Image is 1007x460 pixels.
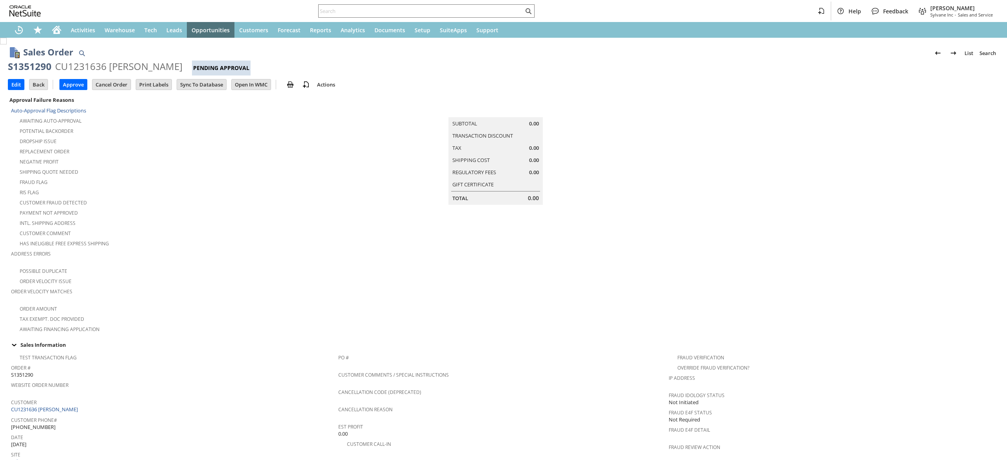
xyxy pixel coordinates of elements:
a: Forecast [273,22,305,38]
span: Leads [166,26,182,34]
a: Setup [410,22,435,38]
a: Potential Backorder [20,128,73,134]
a: Activities [66,22,100,38]
a: Tax [452,144,461,151]
a: Customer [11,399,37,406]
svg: Home [52,25,61,35]
a: Website Order Number [11,382,68,388]
span: Tech [144,26,157,34]
input: Edit [8,79,24,90]
a: Possible Duplicate [20,268,67,274]
a: Dropship Issue [20,138,57,145]
a: Fraud E4F Detail [669,427,710,433]
input: Search [319,6,524,16]
a: Negative Profit [20,158,59,165]
span: 0.00 [528,194,539,202]
span: [PERSON_NAME] [930,4,993,12]
a: Support [472,22,503,38]
span: Reports [310,26,331,34]
input: Print Labels [136,79,172,90]
a: Date [11,434,23,441]
div: Approval Failure Reasons [8,95,335,105]
a: Regulatory Fees [452,169,496,176]
a: Awaiting Financing Application [20,326,100,333]
a: Order Velocity Matches [11,288,72,295]
a: Replacement Order [20,148,69,155]
img: add-record.svg [301,80,311,89]
a: Override Fraud Verification? [677,364,749,371]
svg: Shortcuts [33,25,42,35]
a: Leads [162,22,187,38]
caption: Summary [448,105,543,117]
a: Test Transaction Flag [20,354,77,361]
span: Not Required [669,416,700,423]
span: 0.00 [529,144,539,152]
img: Previous [933,48,942,58]
a: Fraud Verification [677,354,724,361]
svg: logo [9,6,41,17]
input: Back [30,79,48,90]
a: Total [452,195,468,202]
a: Has Ineligible Free Express Shipping [20,240,109,247]
a: Shipping Cost [452,156,490,164]
a: Actions [314,81,338,88]
a: Warehouse [100,22,140,38]
span: 0.00 [529,156,539,164]
a: Customers [234,22,273,38]
a: Customer Fraud Detected [20,199,87,206]
a: Shipping Quote Needed [20,169,78,175]
img: Quick Find [77,48,87,58]
input: Open In WMC [232,79,271,90]
img: print.svg [286,80,295,89]
span: Activities [71,26,95,34]
span: Warehouse [105,26,135,34]
a: Cancellation Code (deprecated) [338,389,421,396]
span: [PHONE_NUMBER] [11,423,55,431]
img: Next [949,48,958,58]
a: Fraud Flag [20,179,48,186]
a: Intl. Shipping Address [20,220,76,226]
span: S1351290 [11,371,33,379]
a: Documents [370,22,410,38]
span: 0.00 [338,430,348,438]
svg: Search [524,6,533,16]
a: SuiteApps [435,22,472,38]
span: - [955,12,956,18]
a: Tax Exempt. Doc Provided [20,316,84,322]
span: Documents [374,26,405,34]
a: Analytics [336,22,370,38]
a: PO # [338,354,349,361]
a: Customer Comment [20,230,71,237]
a: Address Errors [11,250,51,257]
span: SuiteApps [440,26,467,34]
a: Gift Certificate [452,181,494,188]
div: S1351290 [8,60,52,73]
a: List [961,47,976,59]
span: Sylvane Inc [930,12,953,18]
a: Cancellation Reason [338,406,393,413]
a: Opportunities [187,22,234,38]
a: Search [976,47,999,59]
a: IP Address [669,375,695,381]
td: Sales Information [8,340,999,350]
a: Tech [140,22,162,38]
a: Reports [305,22,336,38]
a: Fraud Review Action [669,444,720,451]
a: Customer Comments / Special Instructions [338,372,449,378]
a: Home [47,22,66,38]
div: CU1231636 [PERSON_NAME] [55,60,183,73]
input: Sync To Database [177,79,226,90]
span: 0.00 [529,169,539,176]
div: Sales Information [8,340,996,350]
a: Order Amount [20,305,57,312]
a: Subtotal [452,120,477,127]
span: Customers [239,26,268,34]
a: Order Velocity Issue [20,278,72,285]
a: Customer Call-in [347,441,391,447]
a: Transaction Discount [452,132,513,139]
input: Approve [60,79,87,90]
span: Not Initiated [669,399,699,406]
span: Analytics [341,26,365,34]
span: 0.00 [529,120,539,127]
a: Auto-Approval Flag Descriptions [11,107,86,114]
